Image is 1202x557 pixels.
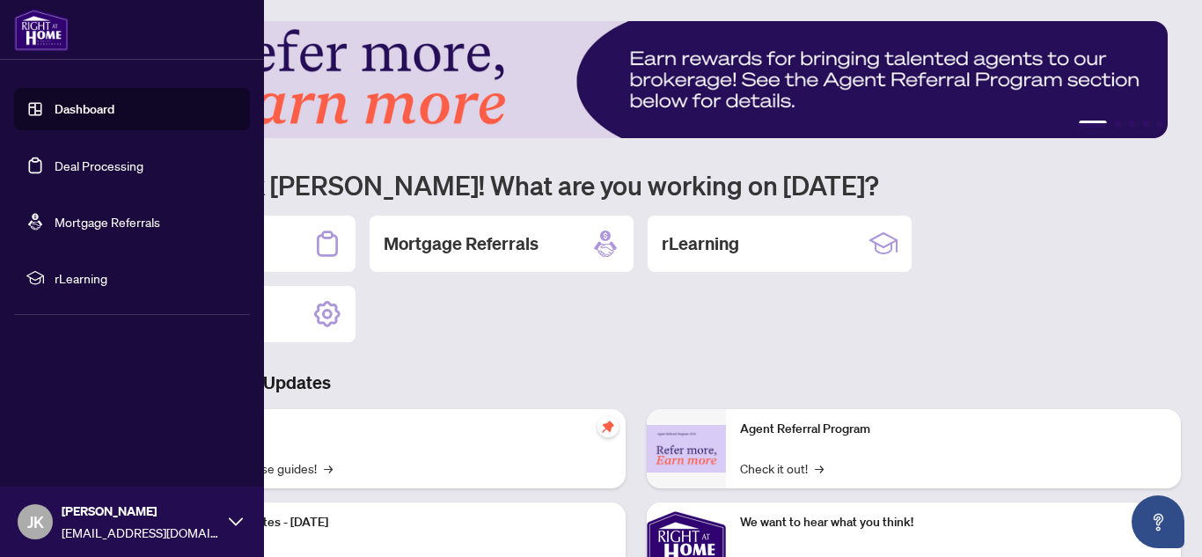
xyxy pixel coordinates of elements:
img: Agent Referral Program [647,425,726,473]
button: 4 [1142,121,1149,128]
h2: Mortgage Referrals [384,231,539,256]
a: Dashboard [55,101,114,117]
button: 2 [1114,121,1121,128]
a: Deal Processing [55,158,143,173]
p: Platform Updates - [DATE] [185,513,612,532]
h2: rLearning [662,231,739,256]
span: → [324,458,333,478]
span: [PERSON_NAME] [62,502,220,521]
button: 3 [1128,121,1135,128]
img: Slide 0 [92,21,1168,138]
a: Check it out!→ [740,458,824,478]
button: 5 [1156,121,1163,128]
p: We want to hear what you think! [740,513,1167,532]
img: logo [14,9,69,51]
span: JK [27,509,44,534]
button: 1 [1079,121,1107,128]
a: Mortgage Referrals [55,214,160,230]
span: pushpin [597,416,619,437]
h3: Brokerage & Industry Updates [92,370,1181,395]
p: Agent Referral Program [740,420,1167,439]
button: Open asap [1132,495,1184,548]
span: rLearning [55,268,238,288]
h1: Welcome back [PERSON_NAME]! What are you working on [DATE]? [92,168,1181,202]
span: → [815,458,824,478]
span: [EMAIL_ADDRESS][DOMAIN_NAME] [62,523,220,542]
p: Self-Help [185,420,612,439]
